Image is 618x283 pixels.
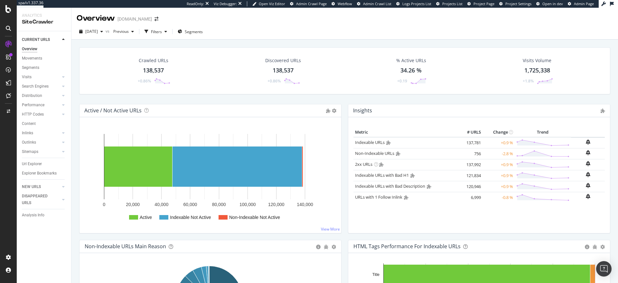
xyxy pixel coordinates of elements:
div: HTTP Codes [22,111,44,118]
a: Admin Crawl Page [290,1,327,6]
a: 2xx URLs [355,161,372,167]
a: Segments [22,64,67,71]
a: HTTP Codes [22,111,60,118]
a: CURRENT URLS [22,36,60,43]
text: Active [140,215,152,220]
div: A chart. [85,127,336,228]
h4: Active / Not Active URLs [84,106,142,115]
i: Admin [410,173,415,178]
div: +1.8% [523,78,534,84]
i: Options [332,108,336,113]
div: Analysis Info [22,212,44,219]
td: +0.9 % [482,181,515,192]
a: NEW URLS [22,184,60,190]
div: % Active URLs [396,57,426,64]
text: Non-Indexable Not Active [229,215,280,220]
i: Admin [404,195,408,200]
th: Metric [353,127,457,137]
div: Discovered URLs [265,57,301,64]
a: Projects List [436,1,463,6]
i: Admin [326,108,331,113]
div: Viz Debugger: [214,1,237,6]
div: Movements [22,55,42,62]
td: 121,834 [457,170,482,181]
a: Open Viz Editor [252,1,285,6]
div: bug [593,245,597,249]
div: DISAPPEARED URLS [22,193,54,206]
div: HTML Tags Performance for Indexable URLs [353,243,461,250]
div: Analytics [22,13,66,18]
text: 0 [103,202,106,207]
a: Open in dev [536,1,563,6]
a: Admin Crawl List [357,1,391,6]
a: Distribution [22,92,60,99]
div: Segments [22,64,39,71]
td: -2.8 % [482,148,515,159]
th: Trend [515,127,571,137]
a: Sitemaps [22,148,60,155]
a: Project Page [467,1,494,6]
div: Visits [22,74,32,80]
div: Open Intercom Messenger [596,261,612,277]
div: bell-plus [586,194,590,199]
i: Admin [396,151,400,156]
a: Overview [22,46,67,52]
div: arrow-right-arrow-left [154,17,158,21]
a: Explorer Bookmarks [22,170,67,177]
div: SiteCrawler [22,18,66,26]
td: 756 [457,148,482,159]
a: Movements [22,55,67,62]
a: Webflow [332,1,352,6]
td: 137,781 [457,137,482,148]
div: Explorer Bookmarks [22,170,57,177]
div: bell-plus [586,172,590,177]
text: Indexable Not Active [170,215,211,220]
div: Search Engines [22,83,49,90]
div: 34.26 % [400,66,422,75]
a: Inlinks [22,130,60,137]
td: 120,946 [457,181,482,192]
i: Admin [601,108,605,113]
text: 140,000 [297,202,313,207]
a: Non-Indexable URLs [355,150,394,156]
a: Indexable URLs with Bad H1 [355,172,409,178]
div: circle-info [316,245,321,249]
a: Logs Projects List [396,1,431,6]
span: Admin Page [574,1,594,6]
a: URLs with 1 Follow Inlink [355,194,402,200]
div: Overview [77,13,115,24]
a: Url Explorer [22,161,67,167]
a: Project Settings [499,1,531,6]
div: [DOMAIN_NAME] [117,16,152,22]
div: +0.86% [267,78,281,84]
div: Distribution [22,92,42,99]
div: CURRENT URLS [22,36,50,43]
div: Overview [22,46,37,52]
div: +0.19 [397,78,407,84]
span: Segments [185,29,203,34]
span: Logs Projects List [402,1,431,6]
div: gear [332,245,336,249]
div: bell-plus [586,139,590,145]
div: Filters [151,29,162,34]
text: 120,000 [268,202,285,207]
td: 6,999 [457,192,482,203]
th: # URLS [457,127,482,137]
a: Content [22,120,67,127]
div: bell-plus [586,150,590,155]
div: bell-plus [586,161,590,166]
div: circle-info [585,245,589,249]
text: 20,000 [126,202,140,207]
div: 1,725,338 [524,66,550,75]
td: 137,992 [457,159,482,170]
div: Visits Volume [523,57,551,64]
span: Project Page [473,1,494,6]
td: +0.9 % [482,170,515,181]
a: Visits [22,74,60,80]
span: 2025 Sep. 21st [85,29,98,34]
td: -0.8 % [482,192,515,203]
div: Non-Indexable URLs Main Reason [85,243,166,250]
a: Analysis Info [22,212,67,219]
a: Indexable URLs with Bad Description [355,183,425,189]
a: Performance [22,102,60,108]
